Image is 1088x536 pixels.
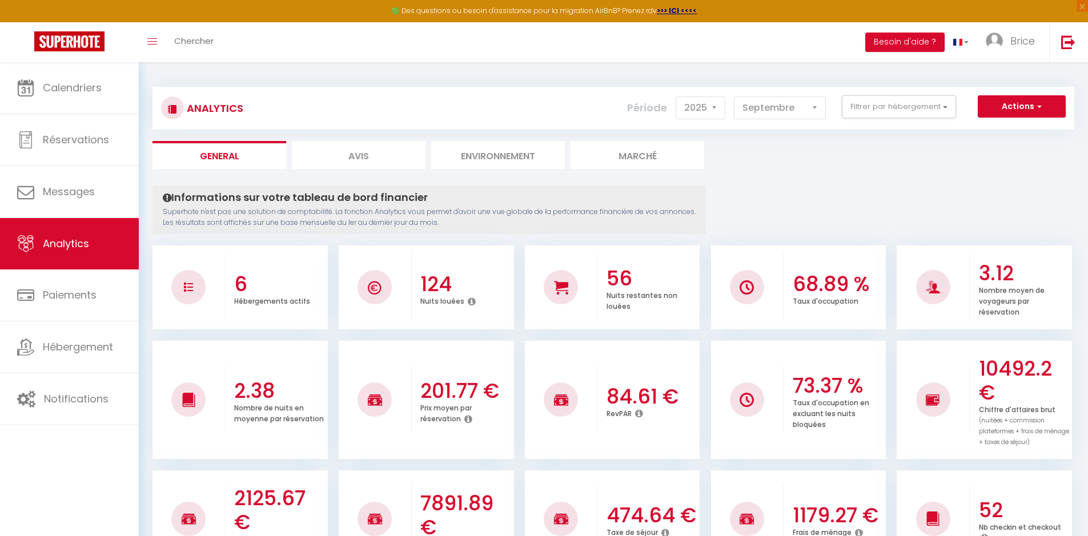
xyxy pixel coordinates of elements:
h3: 56 [607,267,697,291]
p: RevPAR [607,406,632,418]
p: Nuits restantes non louées [607,288,677,311]
h3: 2125.67 € [234,486,325,534]
p: Taux d'occupation [793,294,858,306]
p: Nuits louées [420,294,464,306]
button: Actions [978,95,1066,118]
img: NO IMAGE [926,393,940,406]
a: >>> ICI <<<< [657,6,697,15]
button: Filtrer par hébergement [842,95,956,118]
h3: 2.38 [234,379,325,403]
span: (nuitées + commission plateformes + frais de ménage + taxes de séjour) [979,416,1069,446]
p: Nb checkin et checkout [979,520,1061,532]
h3: Analytics [184,95,243,121]
span: Notifications [44,392,109,406]
span: Réservations [43,132,109,147]
img: NO IMAGE [184,283,193,292]
h3: 201.77 € [420,379,511,403]
p: Nombre de nuits en moyenne par réservation [234,401,324,424]
span: Analytics [43,236,89,251]
li: Environnement [431,141,565,169]
span: Hébergement [43,340,113,354]
img: NO IMAGE [740,393,754,407]
span: Brice [1010,34,1035,48]
a: ... Brice [977,22,1049,62]
p: Prix moyen par réservation [420,401,472,424]
h3: 68.89 % [793,272,884,296]
a: Chercher [166,22,222,62]
h3: 124 [420,272,511,296]
img: logout [1061,35,1075,49]
p: Superhote n'est pas une solution de comptabilité. La fonction Analytics vous permet d'avoir une v... [163,207,696,228]
h3: 6 [234,272,325,296]
label: Période [627,95,667,120]
h4: Informations sur votre tableau de bord financier [163,191,696,204]
img: ... [986,33,1003,50]
span: Messages [43,184,95,199]
span: Paiements [43,288,97,302]
li: Avis [292,141,425,169]
img: Super Booking [34,31,105,51]
li: General [152,141,286,169]
li: Marché [571,141,704,169]
h3: 73.37 % [793,374,884,398]
p: Hébergements actifs [234,294,310,306]
h3: 3.12 [979,261,1070,285]
p: Nombre moyen de voyageurs par réservation [979,283,1045,317]
h3: 10492.2 € [979,357,1070,405]
button: Besoin d'aide ? [865,33,945,52]
h3: 84.61 € [607,385,697,409]
h3: 474.64 € [607,503,697,527]
p: Taux d'occupation en excluant les nuits bloquées [793,396,869,429]
h3: 52 [979,498,1070,522]
h3: 1179.27 € [793,503,884,527]
span: Chercher [174,35,214,47]
p: Chiffre d'affaires brut [979,402,1069,447]
span: Calendriers [43,80,102,95]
